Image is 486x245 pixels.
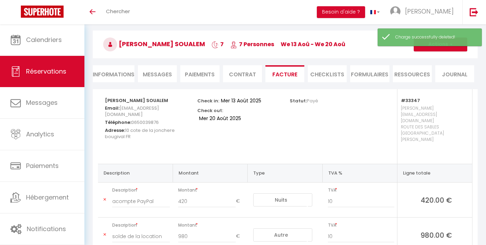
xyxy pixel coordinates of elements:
[265,65,304,82] li: Facture
[197,106,223,114] p: Check out:
[470,8,478,16] img: logout
[105,103,159,119] span: [EMAIL_ADDRESS][DOMAIN_NAME]
[143,70,172,78] span: Messages
[230,40,274,48] span: 7 Personnes
[350,65,389,82] li: FORMULAIRES
[393,65,432,82] li: Ressources
[26,98,58,107] span: Messages
[405,7,454,16] span: [PERSON_NAME]
[103,40,205,48] span: [PERSON_NAME] SOUALEM
[390,6,401,17] img: ...
[105,119,131,126] strong: Téléphone:
[290,96,318,104] p: Statut:
[308,65,347,82] li: CHECKLISTS
[328,185,394,195] span: TVA
[403,230,469,240] span: 980.00 €
[105,125,175,142] span: 10 cote de la jonchere bougival FR
[105,105,120,111] strong: Email:
[212,40,224,48] span: 7
[435,65,474,82] li: Journal
[395,34,475,41] div: Charge successfully deleted!
[236,195,245,208] span: €
[26,130,54,138] span: Analytics
[131,117,159,127] span: 0650039876
[93,65,134,82] li: Informations
[178,220,245,230] span: Montant
[26,161,59,170] span: Paiements
[236,230,245,243] span: €
[21,6,64,18] img: Super Booking
[112,185,170,195] span: Description
[401,97,420,104] strong: #33347
[328,220,394,230] span: TVA
[26,193,69,202] span: Hébergement
[317,6,365,18] button: Besoin d'aide ?
[27,225,66,233] span: Notifications
[112,220,170,230] span: Description
[98,164,173,182] th: Description
[180,65,219,82] li: Paiements
[178,185,245,195] span: Montant
[197,96,219,104] p: Check in:
[105,97,168,104] strong: [PERSON_NAME] SOUALEM
[281,40,345,48] span: We 13 Aoû - We 20 Aoû
[307,98,318,104] span: Payé
[26,35,62,44] span: Calendriers
[403,195,469,205] span: 420.00 €
[401,103,465,157] p: [PERSON_NAME][EMAIL_ADDRESS][DOMAIN_NAME] ROUTE DES SABLES [GEOGRAPHIC_DATA][PERSON_NAME]
[248,164,322,182] th: Type
[105,127,125,134] strong: Adresse:
[106,8,130,15] span: Chercher
[397,164,472,182] th: Ligne totale
[173,164,247,182] th: Montant
[223,65,262,82] li: Contrat
[322,164,397,182] th: TVA %
[26,67,66,76] span: Réservations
